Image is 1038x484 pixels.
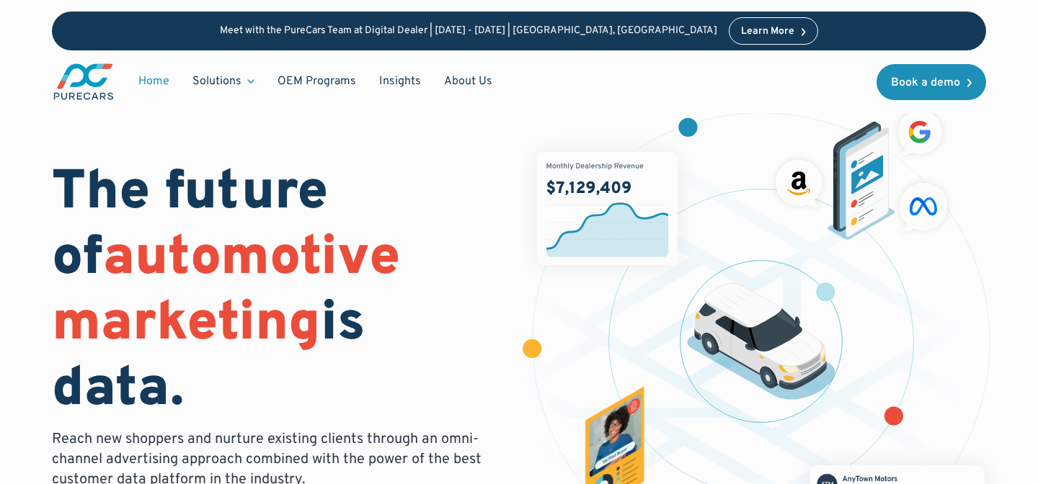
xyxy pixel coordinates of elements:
[220,25,717,37] p: Meet with the PureCars Team at Digital Dealer | [DATE] - [DATE] | [GEOGRAPHIC_DATA], [GEOGRAPHIC_...
[537,152,678,264] img: chart showing monthly dealership revenue of $7m
[877,64,986,100] a: Book a demo
[52,62,115,102] img: purecars logo
[687,283,835,400] img: illustration of a vehicle
[769,104,954,240] img: ads on social media and advertising partners
[741,27,794,37] div: Learn More
[52,161,502,424] h1: The future of is data.
[368,68,432,95] a: Insights
[432,68,504,95] a: About Us
[729,17,818,45] a: Learn More
[192,73,241,89] div: Solutions
[127,68,181,95] a: Home
[891,77,960,89] div: Book a demo
[266,68,368,95] a: OEM Programs
[52,62,115,102] a: main
[181,68,266,95] div: Solutions
[52,225,400,359] span: automotive marketing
